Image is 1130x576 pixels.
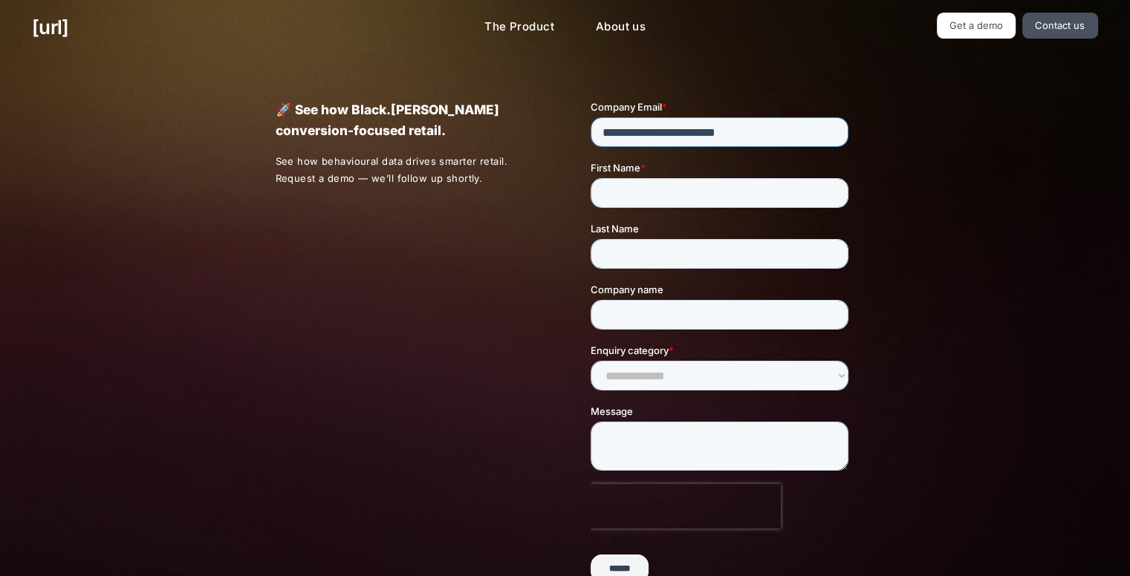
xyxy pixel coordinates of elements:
p: See how behavioural data drives smarter retail. Request a demo — we’ll follow up shortly. [275,153,539,187]
p: 🚀 See how Black.[PERSON_NAME] conversion-focused retail. [275,99,539,141]
a: Contact us [1022,13,1098,39]
a: Get a demo [937,13,1016,39]
a: [URL] [32,13,68,42]
a: The Product [473,13,566,42]
a: About us [584,13,657,42]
